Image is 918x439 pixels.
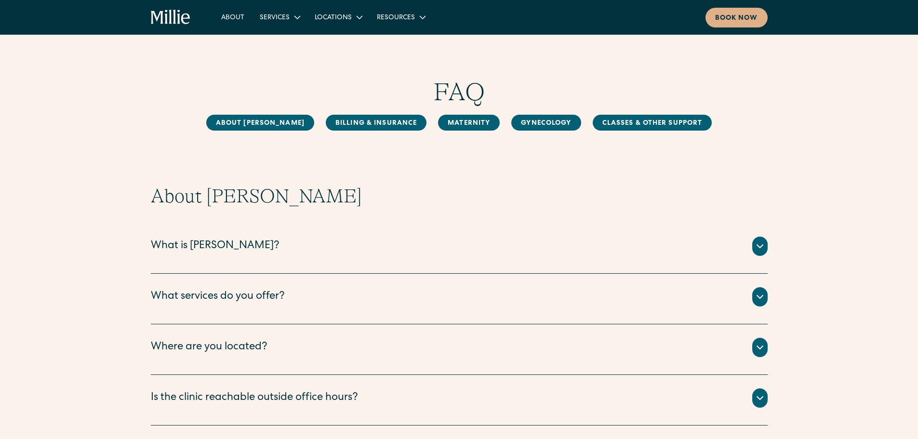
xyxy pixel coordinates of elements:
div: Where are you located? [151,340,267,356]
a: Classes & Other Support [593,115,712,131]
div: Resources [369,9,432,25]
div: Resources [377,13,415,23]
a: home [151,10,191,25]
h1: FAQ [151,77,768,107]
a: Gynecology [511,115,581,131]
a: Book now [705,8,768,27]
h2: About [PERSON_NAME] [151,185,768,208]
div: Locations [315,13,352,23]
div: What services do you offer? [151,289,285,305]
div: Is the clinic reachable outside office hours? [151,390,358,406]
div: Services [252,9,307,25]
a: Billing & Insurance [326,115,426,131]
div: What is [PERSON_NAME]? [151,239,279,254]
div: Services [260,13,290,23]
a: About [PERSON_NAME] [206,115,314,131]
a: MAternity [438,115,500,131]
a: About [213,9,252,25]
div: Locations [307,9,369,25]
div: Book now [715,13,758,24]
